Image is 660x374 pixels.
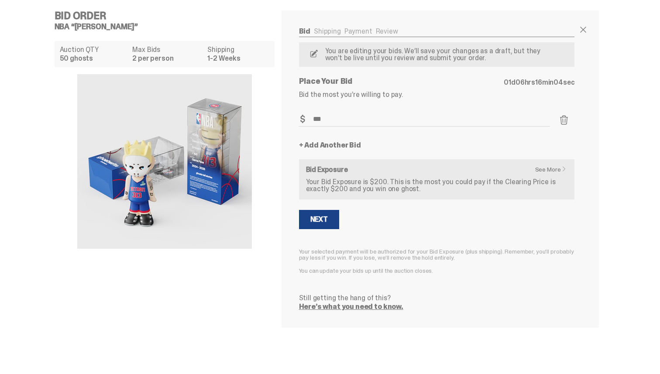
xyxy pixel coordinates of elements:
[299,248,575,261] p: Your selected payment will be authorized for your Bid Exposure (plus shipping). Remember, you’ll ...
[207,46,269,53] dt: Shipping
[306,166,568,173] h6: Bid Exposure
[300,115,305,124] span: $
[77,74,252,249] img: product image
[207,55,269,62] dd: 1-2 Weeks
[310,216,328,223] div: Next
[516,78,525,87] span: 06
[299,142,361,149] a: + Add Another Bid
[299,210,339,229] button: Next
[504,79,574,86] p: d hrs min sec
[299,77,504,85] p: Place Your Bid
[299,27,311,36] a: Bid
[535,78,542,87] span: 16
[55,10,282,21] h4: Bid Order
[60,55,127,62] dd: 50 ghosts
[299,268,575,274] p: You can update your bids up until the auction closes.
[60,46,127,53] dt: Auction QTY
[322,48,548,62] p: You are editing your bids. We’ll save your changes as a draft, but they won’t be live until you r...
[132,55,202,62] dd: 2 per person
[306,178,568,192] p: Your Bid Exposure is $200. This is the most you could pay if the Clearing Price is exactly $200 a...
[535,166,571,172] a: See More
[55,23,282,31] h5: NBA “[PERSON_NAME]”
[504,78,511,87] span: 01
[132,46,202,53] dt: Max Bids
[299,302,403,311] a: Here’s what you need to know.
[299,91,575,98] p: Bid the most you’re willing to pay.
[553,78,563,87] span: 04
[299,295,575,302] p: Still getting the hang of this?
